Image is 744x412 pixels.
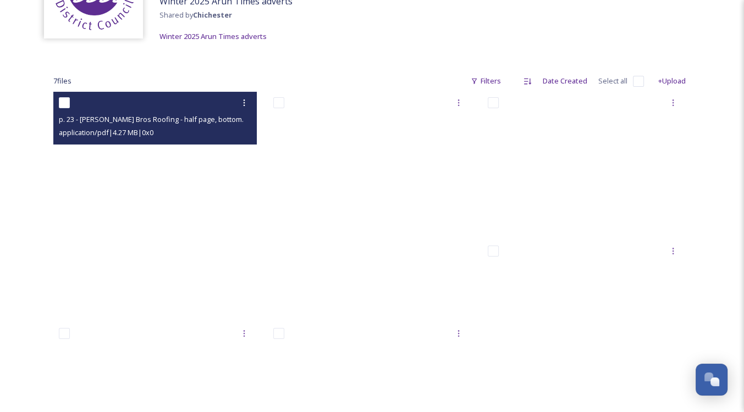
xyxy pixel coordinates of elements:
[59,114,298,124] span: p. 23 - [PERSON_NAME] Bros Roofing - half page, bottom.pdf (Arun Times)
[159,31,267,41] span: Winter 2025 Arun Times adverts
[59,127,153,137] span: application/pdf | 4.27 MB | 0 x 0
[53,76,71,86] span: 7 file s
[653,70,691,92] div: +Upload
[193,10,232,20] strong: Chichester
[482,92,686,229] iframe: msdoc-iframe
[598,76,627,86] span: Select all
[159,30,267,43] a: Winter 2025 Arun Times adverts
[465,70,506,92] div: Filters
[159,10,232,20] span: Shared by
[537,70,593,92] div: Date Created
[696,364,728,396] button: Open Chat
